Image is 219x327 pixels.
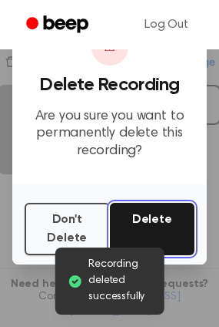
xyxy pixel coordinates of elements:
p: Are you sure you want to permanently delete this recording? [25,108,194,160]
h3: Delete Recording [25,75,194,96]
button: Don't Delete [25,203,110,255]
a: Log Out [129,6,204,43]
span: Recording deleted successfully [88,257,152,305]
button: Delete [110,203,195,255]
a: Beep [15,10,102,40]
